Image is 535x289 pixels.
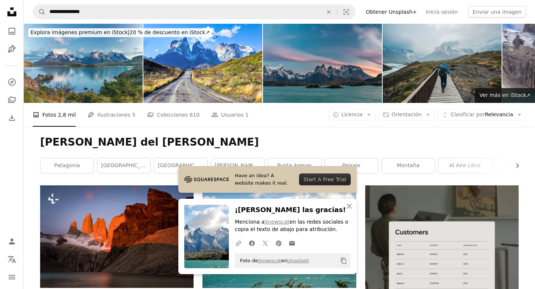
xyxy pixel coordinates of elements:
button: Licencia [328,109,376,121]
button: Menú [4,270,19,285]
a: Have an idea? A website makes it real.Start A Free Trial [178,166,357,193]
a: Unsplash [287,258,309,263]
span: 5 [132,111,135,119]
button: Orientación [379,109,435,121]
span: Explora imágenes premium en iStock | [30,29,130,35]
span: 610 [189,111,200,119]
a: Explora imágenes premium en iStock|20 % de descuento en iStock↗ [24,24,216,42]
button: Enviar una imagen [468,6,526,18]
span: Have an idea? A website makes it real. [235,172,293,187]
a: [GEOGRAPHIC_DATA] [154,158,207,173]
a: al aire libre [438,158,492,173]
span: Clasificar por [451,111,485,117]
button: desplazar lista a la derecha [510,158,519,173]
span: 1 [245,111,249,119]
a: Inicia sesión [421,6,462,18]
p: Menciona a en las redes sociales o copia el texto de abajo para atribución. [235,218,351,233]
a: Fotos [4,24,19,39]
a: Comparte en Twitter [259,236,272,250]
span: 20 % de descuento en iStock ↗ [30,29,210,35]
a: Obtener Unsplash+ [361,6,421,18]
a: Usuarios 1 [211,103,249,127]
img: Torres del Paine [24,24,143,103]
h1: [PERSON_NAME] del [PERSON_NAME] [40,136,519,149]
a: Colecciones [4,92,19,107]
a: Patagonia [40,158,94,173]
img: Sunrise at Torres del Paine [263,24,382,103]
button: Borrar [321,5,337,19]
a: punta arenas [268,158,321,173]
button: Buscar en Unsplash [33,5,46,19]
a: Explorar [4,75,19,90]
a: Ver más en iStock↗ [475,88,535,103]
img: file-1705255347840-230a6ab5bca9image [184,174,229,185]
a: paisaje [325,158,378,173]
button: Clasificar porRelevancia [438,109,526,121]
form: Encuentra imágenes en todo el sitio [33,4,356,19]
a: Snowscat [265,219,289,225]
span: Ver más en iStock ↗ [479,92,531,98]
a: Comparte por correo electrónico [285,236,299,250]
a: Comparte en Facebook [245,236,259,250]
a: Iniciar sesión / Registrarse [4,234,19,249]
img: Amanecer en las cumbres del Parque Nacional Torres del Paine tomado alrededor de las 6am [40,185,194,288]
a: Colecciones 610 [147,103,200,127]
a: Ilustraciones 5 [88,103,135,127]
a: [GEOGRAPHIC_DATA][PERSON_NAME][PERSON_NAME] [97,158,150,173]
a: Historial de descargas [4,110,19,125]
span: Relevancia [451,111,513,118]
button: Búsqueda visual [337,5,355,19]
button: Idioma [4,252,19,267]
a: Amanecer en las cumbres del Parque Nacional Torres del Paine tomado alrededor de las 6am [40,233,194,240]
span: Foto de en [236,255,309,267]
div: Start A Free Trial [299,173,351,185]
a: [PERSON_NAME] del [PERSON_NAME] [211,158,264,173]
span: Licencia [341,111,363,117]
img: man hiking in Torres del Paine national park, Patagonia-Chile [383,24,502,103]
a: montaña [382,158,435,173]
button: Copiar al portapapeles [337,254,350,267]
img: Viaje épico al sur de Chile [143,24,262,103]
a: Snowscat [258,258,281,263]
h3: ¡[PERSON_NAME] las gracias! [235,205,351,215]
a: Comparte en Pinterest [272,236,285,250]
span: Orientación [392,111,422,117]
a: Ilustraciones [4,42,19,56]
